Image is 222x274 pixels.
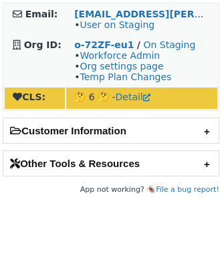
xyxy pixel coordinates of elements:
a: Temp Plan Changes [80,72,171,82]
a: Detail [116,92,150,102]
span: • [74,19,154,30]
a: o-72ZF-eu1 [74,39,134,50]
a: User on Staging [80,19,154,30]
a: On Staging [143,39,195,50]
strong: CLS: [13,92,45,102]
strong: / [137,39,140,50]
span: • • • [74,50,171,82]
h2: Customer Information [3,118,219,143]
h2: Other Tools & Resources [3,151,219,176]
strong: Org ID: [24,39,62,50]
strong: Email: [25,9,58,19]
a: File a bug report! [156,185,219,194]
td: 🤔 6 🤔 - [66,88,217,109]
a: Org settings page [80,61,163,72]
a: Workforce Admin [80,50,160,61]
footer: App not working? 🪳 [3,183,219,196]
